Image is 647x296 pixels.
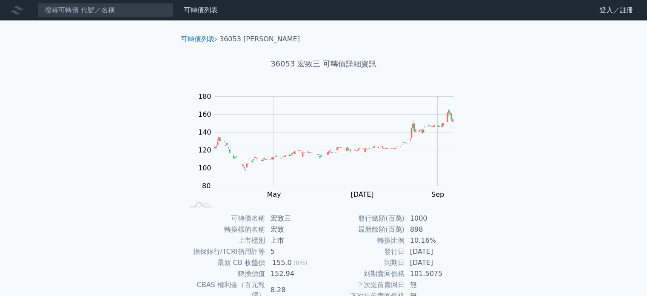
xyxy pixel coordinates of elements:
[267,190,281,198] tspan: May
[271,258,294,268] div: 155.0
[219,34,300,44] li: 36053 [PERSON_NAME]
[184,235,265,246] td: 上市櫃別
[324,213,405,224] td: 發行總額(百萬)
[198,164,211,172] tspan: 100
[431,190,444,198] tspan: Sep
[265,224,324,235] td: 宏致
[324,224,405,235] td: 最新餘額(百萬)
[198,128,211,136] tspan: 140
[593,3,640,17] a: 登入／註冊
[174,58,473,70] h1: 36053 宏致三 可轉債詳細資訊
[324,246,405,257] td: 發行日
[405,224,463,235] td: 898
[405,235,463,246] td: 10.16%
[184,268,265,279] td: 轉換價值
[184,257,265,268] td: 最新 CB 收盤價
[405,246,463,257] td: [DATE]
[184,6,218,14] a: 可轉債列表
[351,190,373,198] tspan: [DATE]
[265,268,324,279] td: 152.94
[405,257,463,268] td: [DATE]
[324,279,405,290] td: 下次提前賣回日
[198,146,211,154] tspan: 120
[198,92,211,101] tspan: 180
[324,257,405,268] td: 到期日
[184,213,265,224] td: 可轉債名稱
[202,182,211,190] tspan: 80
[324,268,405,279] td: 到期賣回價格
[405,268,463,279] td: 101.5075
[324,235,405,246] td: 轉換比例
[405,279,463,290] td: 無
[37,3,174,17] input: 搜尋可轉債 代號／名稱
[184,224,265,235] td: 轉換標的名稱
[181,35,215,43] a: 可轉債列表
[405,213,463,224] td: 1000
[184,246,265,257] td: 擔保銀行/TCRI信用評等
[181,34,217,44] li: ›
[265,213,324,224] td: 宏致三
[194,92,466,216] g: Chart
[294,259,308,266] span: (0%)
[265,246,324,257] td: 5
[265,235,324,246] td: 上市
[198,110,211,118] tspan: 160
